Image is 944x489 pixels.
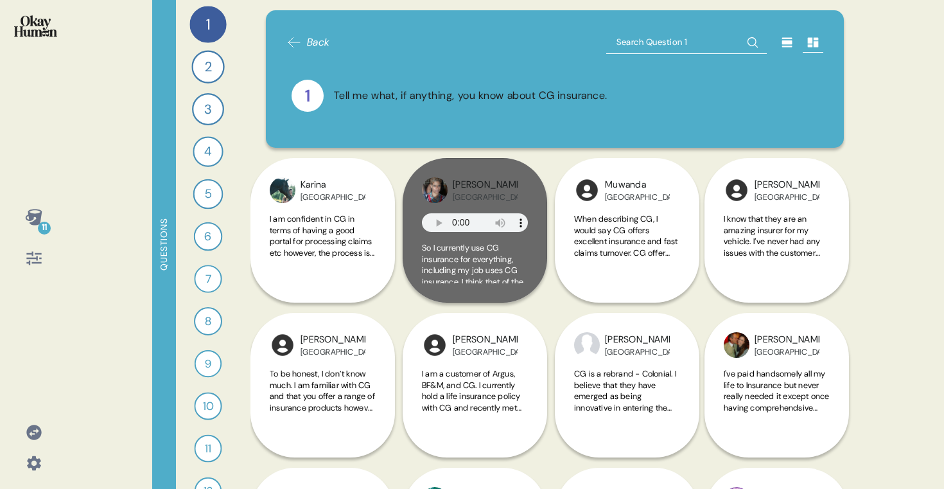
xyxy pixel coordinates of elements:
div: [GEOGRAPHIC_DATA] [605,347,670,357]
div: [GEOGRAPHIC_DATA] [755,347,819,357]
div: [GEOGRAPHIC_DATA] [755,192,819,202]
div: 11 [195,435,222,463]
span: Back [307,35,330,50]
div: 5 [193,179,223,209]
div: [GEOGRAPHIC_DATA] [453,347,518,357]
div: [PERSON_NAME] [301,333,365,347]
img: profilepic_9200418369990656.jpg [724,332,749,358]
div: [GEOGRAPHIC_DATA] [301,347,365,357]
div: 3 [192,93,224,125]
div: [PERSON_NAME] [755,333,819,347]
div: 2 [191,50,224,83]
div: [GEOGRAPHIC_DATA] [301,192,365,202]
div: [PERSON_NAME] [453,178,518,192]
div: [PERSON_NAME] [453,333,518,347]
img: okayhuman.3b1b6348.png [14,15,57,37]
img: profilepic_9024873777575936.jpg [422,177,448,203]
div: 1 [189,6,226,42]
div: [PERSON_NAME] [755,178,819,192]
div: 4 [193,136,223,166]
div: 7 [194,265,222,292]
img: l1ibTKarBSWXLOhlfT5LxFP+OttMJpPJZDKZTCbz9PgHEggSPYjZSwEAAAAASUVORK5CYII= [724,177,749,203]
div: 10 [194,392,222,420]
div: 8 [194,307,222,335]
img: profilepic_5760775657304590.jpg [574,332,600,358]
span: I know that they are an amazing insurer for my vehicle. I’ve never had any issues with the custom... [724,213,830,416]
div: 11 [38,222,51,235]
div: Tell me what, if anything, you know about CG insurance. [334,88,607,104]
img: l1ibTKarBSWXLOhlfT5LxFP+OttMJpPJZDKZTCbz9PgHEggSPYjZSwEAAAAASUVORK5CYII= [422,332,448,358]
img: l1ibTKarBSWXLOhlfT5LxFP+OttMJpPJZDKZTCbz9PgHEggSPYjZSwEAAAAASUVORK5CYII= [574,177,600,203]
div: Karina [301,178,365,192]
div: Muwanda [605,178,670,192]
img: l1ibTKarBSWXLOhlfT5LxFP+OttMJpPJZDKZTCbz9PgHEggSPYjZSwEAAAAASUVORK5CYII= [270,332,295,358]
div: [PERSON_NAME] [605,333,670,347]
div: [GEOGRAPHIC_DATA] [453,192,518,202]
img: profilepic_8961195873944659.jpg [270,177,295,203]
div: [GEOGRAPHIC_DATA] [605,192,670,202]
div: 9 [195,350,222,377]
input: Search Question 1 [606,31,767,54]
div: 6 [194,222,223,251]
div: 1 [292,80,324,112]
